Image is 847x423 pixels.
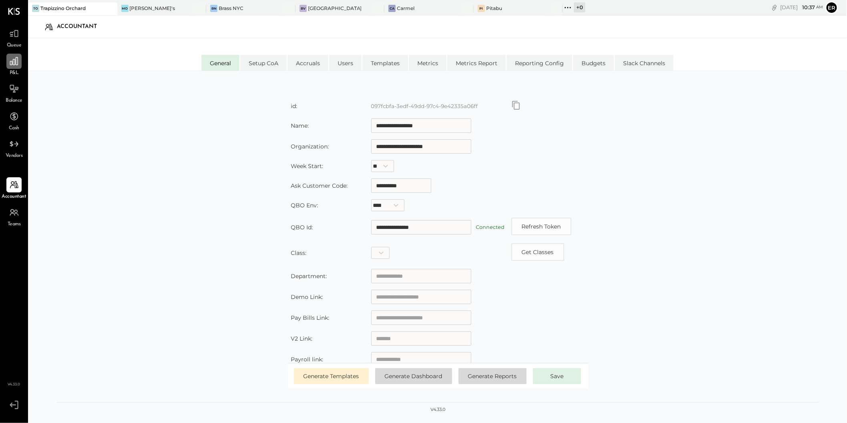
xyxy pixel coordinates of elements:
label: Ask Customer Code: [291,182,348,189]
li: Metrics Report [447,55,506,71]
label: QBO Env: [291,202,318,209]
span: Cash [9,125,19,132]
div: copy link [771,3,779,12]
label: Demo Link: [291,293,323,301]
div: BV [300,5,307,12]
label: Payroll link: [291,356,324,363]
div: Carmel [397,5,414,12]
button: Refresh Token [511,218,571,235]
li: Reporting Config [507,55,572,71]
div: Pi [478,5,485,12]
div: Pitabu [486,5,502,12]
span: Balance [6,97,22,104]
li: Metrics [409,55,447,71]
a: Cash [0,109,28,132]
span: Accountant [2,193,26,200]
button: Er [825,1,838,14]
span: Generate Dashboard [385,373,443,380]
button: Copy id [511,100,521,110]
li: Accruals [288,55,328,71]
div: Accountant [57,20,105,33]
button: Generate Templates [294,368,369,384]
div: [GEOGRAPHIC_DATA] [308,5,362,12]
label: 097fcbfa-3edf-49dd-97c4-9e42335a06ff [371,103,478,109]
div: TO [32,5,39,12]
label: Organization: [291,143,329,150]
li: Slack Channels [615,55,674,71]
li: Users [329,55,362,71]
label: Class: [291,249,307,257]
div: Brass NYC [219,5,243,12]
span: Generate Templates [304,373,359,380]
button: Copy id [511,243,564,261]
div: Ca [388,5,396,12]
div: Mo [121,5,129,12]
li: Templates [362,55,408,71]
li: Setup CoA [240,55,287,71]
span: Teams [8,221,21,228]
span: Vendors [6,152,23,160]
div: Trapizzino Orchard [40,5,86,12]
span: Generate Reports [468,373,517,380]
div: [DATE] [781,4,823,11]
span: Queue [7,42,22,49]
label: Name: [291,122,309,129]
div: + 0 [574,2,585,12]
li: Budgets [573,55,614,71]
label: Department: [291,273,327,280]
a: P&L [0,54,28,77]
a: Accountant [0,177,28,200]
a: Queue [0,26,28,49]
span: Save [550,373,563,380]
label: Pay Bills Link: [291,314,330,321]
div: [PERSON_NAME]'s [130,5,175,12]
button: Generate Dashboard [375,368,452,384]
span: P&L [10,70,19,77]
label: id: [291,102,298,110]
label: V2 Link: [291,335,313,342]
div: BN [210,5,217,12]
li: General [201,55,239,71]
button: Save [533,368,581,384]
div: v 4.33.0 [431,407,445,413]
label: QBO Id: [291,224,313,231]
button: Generate Reports [459,368,527,384]
label: Connected [476,224,505,230]
a: Teams [0,205,28,228]
label: Week Start: [291,162,324,170]
a: Balance [0,81,28,104]
a: Vendors [0,136,28,160]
